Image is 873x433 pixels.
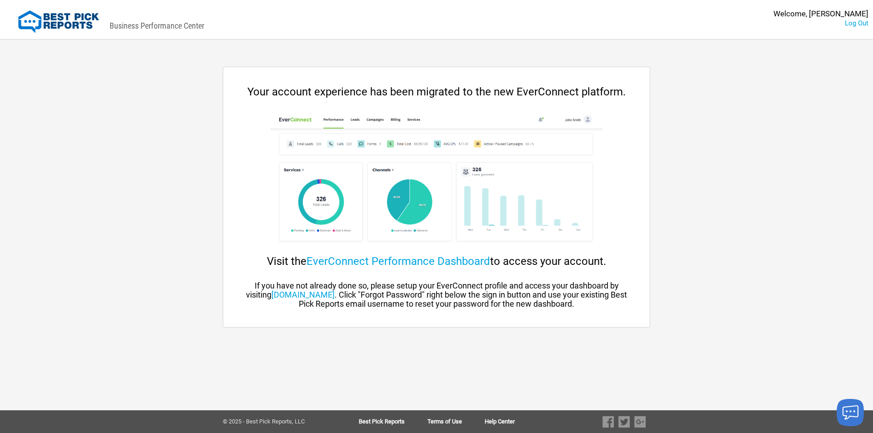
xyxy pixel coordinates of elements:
a: Log Out [845,19,868,27]
div: If you have not already done so, please setup your EverConnect profile and access your dashboard ... [241,281,632,309]
a: Help Center [485,418,515,425]
img: cp-dashboard.png [271,112,602,248]
div: Welcome, [PERSON_NAME] [773,9,868,19]
a: Best Pick Reports [359,418,427,425]
a: [DOMAIN_NAME] [271,290,335,299]
a: Terms of Use [427,418,485,425]
div: Visit the to access your account. [241,255,632,268]
button: Launch chat [837,399,864,426]
img: Best Pick Reports Logo [18,10,99,33]
a: EverConnect Performance Dashboard [306,255,490,268]
div: © 2025 - Best Pick Reports, LLC [223,418,330,425]
div: Your account experience has been migrated to the new EverConnect platform. [241,85,632,98]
